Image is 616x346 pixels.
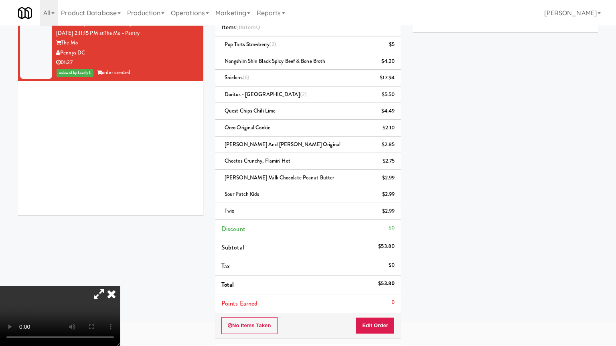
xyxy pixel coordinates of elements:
div: $5.50 [382,90,395,100]
ng-pluralize: items [244,22,258,32]
div: $53.80 [378,279,395,289]
div: $2.99 [382,173,395,183]
div: $5 [389,40,395,50]
span: Pop Tarts Strawberry [225,40,276,48]
span: (2) [269,40,276,48]
span: Points Earned [221,299,257,308]
a: Tablet User· [PHONE_NUMBER] [56,19,131,27]
span: Oreo Original Cookie [225,124,270,131]
a: The Mo - Pantry [104,29,140,37]
div: $2.75 [383,156,395,166]
span: Snickers [225,74,249,81]
div: $17.94 [380,73,395,83]
span: (2) [300,91,307,98]
span: order created [97,68,130,76]
div: $2.99 [382,206,395,216]
div: 0 [391,298,395,308]
span: Nongshim Shin Black Spicy Beef & Bone Broth [225,57,325,65]
span: Doritos - [GEOGRAPHIC_DATA] [225,91,307,98]
div: $4.49 [381,106,395,116]
div: $2.85 [382,140,395,150]
button: No Items Taken [221,317,278,334]
span: reviewed by Lovely L [57,69,93,77]
span: Tax [221,262,230,271]
div: 01:37 [56,58,197,68]
img: Micromart [18,6,32,20]
span: Cheetos Crunchy, Flamin' Hot [225,157,290,165]
span: [DATE] 2:11:15 PM at [56,29,104,37]
span: Twix [225,207,234,215]
div: $4.20 [381,56,395,66]
div: $53.80 [378,241,395,251]
div: $0 [389,223,395,233]
span: Total [221,280,234,289]
span: · [PHONE_NUMBER] [81,19,131,27]
span: (18 ) [236,22,260,32]
button: Edit Order [356,317,395,334]
span: [PERSON_NAME] Milk Chocolate Peanut Butter [225,174,334,181]
div: Pennys DC [56,48,197,58]
li: Tablet User· [PHONE_NUMBER][DATE] 2:11:15 PM atThe Mo - PantryThe MoPennys DC01:37reviewed by Lov... [18,15,203,81]
span: Quest Chips Chili Lime [225,107,276,115]
div: $2.10 [383,123,395,133]
div: $2.99 [382,189,395,199]
span: (6) [243,74,249,81]
span: Items [221,22,260,32]
div: The Mo [56,38,197,48]
span: Subtotal [221,243,244,252]
span: [PERSON_NAME] and [PERSON_NAME] Original [225,141,340,148]
div: $0 [389,260,395,270]
span: Discount [221,224,245,233]
span: Sour Patch Kids [225,190,259,198]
